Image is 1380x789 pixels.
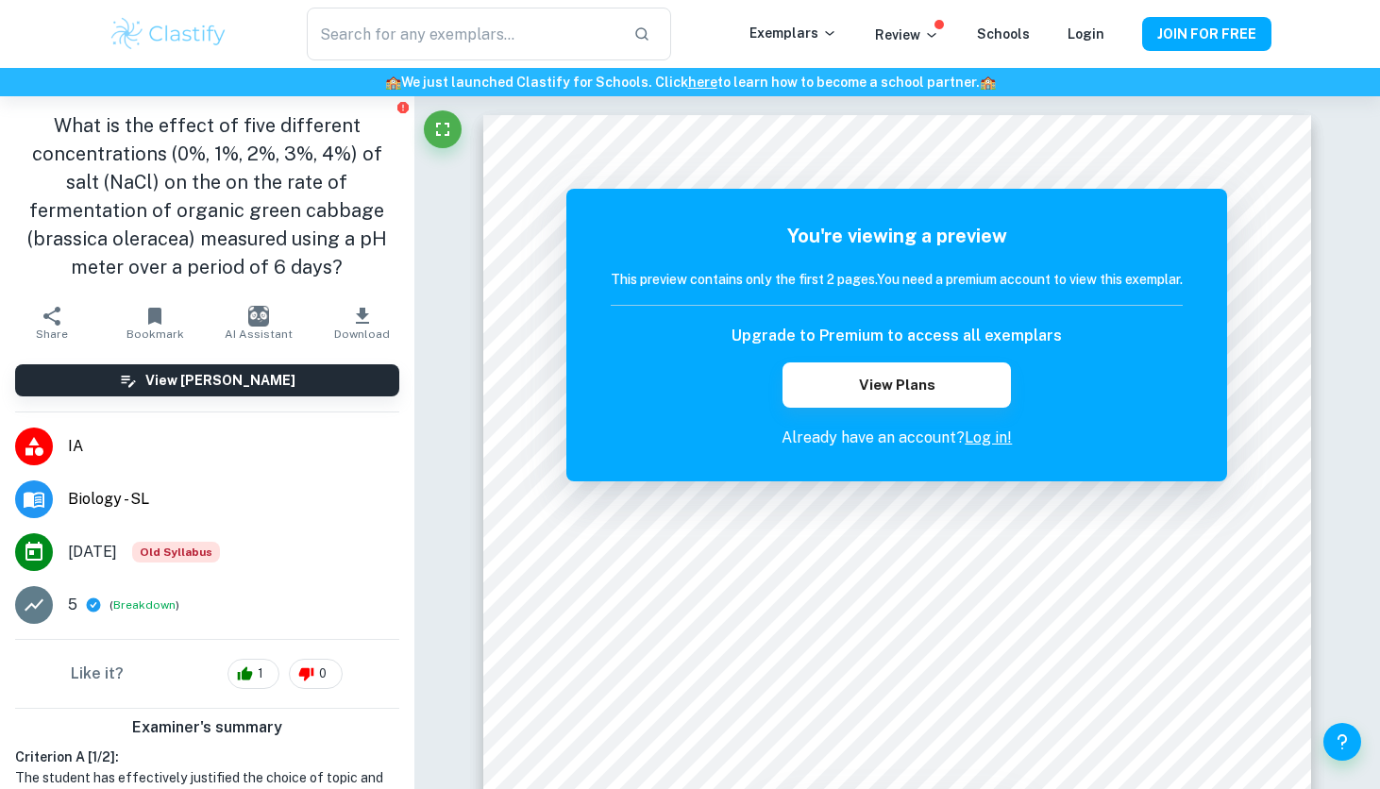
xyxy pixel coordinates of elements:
img: Clastify logo [109,15,228,53]
h6: Upgrade to Premium to access all exemplars [732,325,1062,347]
img: AI Assistant [248,306,269,327]
p: Already have an account? [611,427,1183,449]
div: Starting from the May 2025 session, the Biology IA requirements have changed. It's OK to refer to... [132,542,220,562]
p: 5 [68,594,77,616]
input: Search for any exemplars... [307,8,618,60]
p: Exemplars [749,23,837,43]
h6: Like it? [71,663,124,685]
h6: Criterion A [ 1 / 2 ]: [15,747,399,767]
a: Log in! [965,428,1012,446]
button: View Plans [783,362,1011,408]
div: 1 [227,659,279,689]
button: Fullscreen [424,110,462,148]
button: Help and Feedback [1323,723,1361,761]
h5: You're viewing a preview [611,222,1183,250]
h6: View [PERSON_NAME] [145,370,295,391]
span: 0 [309,664,337,683]
button: Bookmark [104,296,208,349]
p: Review [875,25,939,45]
span: 1 [247,664,274,683]
button: View [PERSON_NAME] [15,364,399,396]
span: ( ) [109,596,179,614]
span: Old Syllabus [132,542,220,562]
span: [DATE] [68,541,117,563]
span: Share [36,327,68,341]
button: JOIN FOR FREE [1142,17,1271,51]
span: 🏫 [385,75,401,90]
h6: Examiner's summary [8,716,407,739]
span: Download [334,327,390,341]
span: 🏫 [980,75,996,90]
a: Schools [977,26,1030,42]
a: here [688,75,717,90]
span: Bookmark [126,327,184,341]
span: AI Assistant [225,327,293,341]
button: Download [311,296,414,349]
span: IA [68,435,399,458]
a: Login [1068,26,1104,42]
span: Biology - SL [68,488,399,511]
div: 0 [289,659,343,689]
button: AI Assistant [207,296,311,349]
button: Report issue [396,100,411,114]
h1: What is the effect of five different concentrations (0%, 1%, 2%, 3%, 4%) of salt (NaCl) on the on... [15,111,399,281]
button: Breakdown [113,596,176,613]
h6: We just launched Clastify for Schools. Click to learn how to become a school partner. [4,72,1376,92]
h6: This preview contains only the first 2 pages. You need a premium account to view this exemplar. [611,269,1183,290]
